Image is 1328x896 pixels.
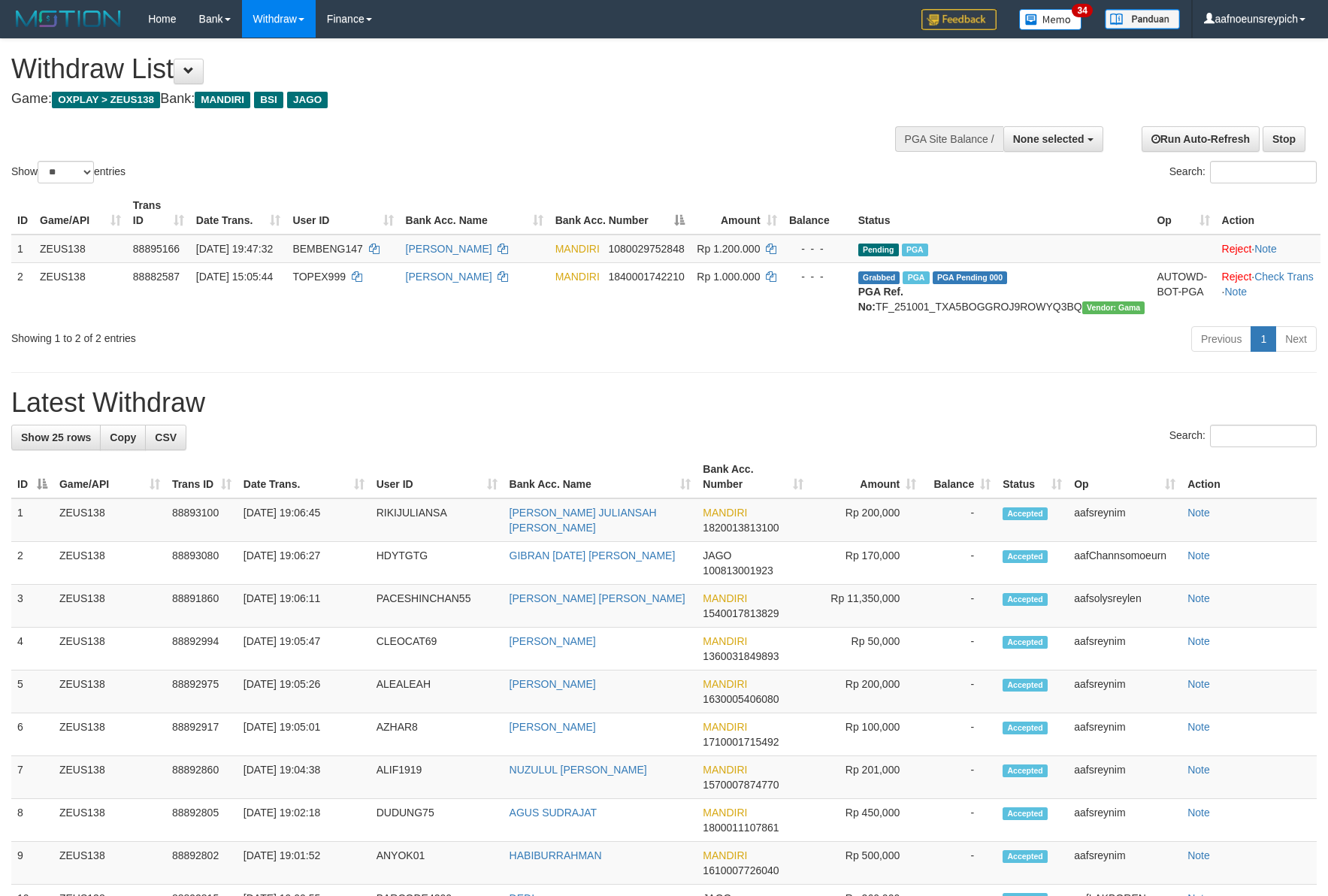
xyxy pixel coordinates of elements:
[1187,764,1210,776] a: Note
[38,161,94,183] select: Showentries
[809,542,922,585] td: Rp 170,000
[922,842,997,885] td: -
[371,842,504,885] td: ANYOK01
[1169,425,1317,447] label: Search:
[127,192,190,235] th: Trans ID: activate to sort column ascending
[34,235,127,263] td: ZEUS138
[703,650,779,662] span: Copy 1360031849893 to clipboard
[1222,271,1252,283] a: Reject
[703,721,747,733] span: MANDIRI
[852,192,1151,235] th: Status
[53,756,166,799] td: ZEUS138
[1003,126,1103,152] button: None selected
[1068,670,1181,713] td: aafsreynim
[292,243,362,255] span: BEMBENG147
[287,92,328,108] span: JAGO
[902,244,928,256] span: Marked by aafsolysreylen
[53,713,166,756] td: ZEUS138
[922,756,997,799] td: -
[1082,301,1145,314] span: Vendor URL: https://trx31.1velocity.biz
[11,670,53,713] td: 5
[11,498,53,542] td: 1
[1003,850,1048,863] span: Accepted
[371,628,504,670] td: CLEOCAT69
[703,592,747,604] span: MANDIRI
[1003,722,1048,734] span: Accepted
[510,849,602,861] a: HABIBURRAHMAN
[1068,542,1181,585] td: aafChannsomoeurn
[11,8,126,30] img: MOTION_logo.png
[703,507,747,519] span: MANDIRI
[1003,679,1048,692] span: Accepted
[809,585,922,628] td: Rp 11,350,000
[933,271,1008,284] span: PGA Pending
[922,456,997,498] th: Balance: activate to sort column ascending
[53,585,166,628] td: ZEUS138
[1142,126,1260,152] a: Run Auto-Refresh
[1263,126,1305,152] a: Stop
[1187,635,1210,647] a: Note
[921,9,997,30] img: Feedback.jpg
[21,431,91,443] span: Show 25 rows
[549,192,691,235] th: Bank Acc. Number: activate to sort column descending
[852,262,1151,320] td: TF_251001_TXA5BOGGROJ9ROWYQ3BQ
[1072,4,1092,17] span: 34
[809,799,922,842] td: Rp 450,000
[11,799,53,842] td: 8
[406,271,492,283] a: [PERSON_NAME]
[11,713,53,756] td: 6
[254,92,283,108] span: BSI
[166,713,237,756] td: 88892917
[110,431,136,443] span: Copy
[133,243,180,255] span: 88895166
[1275,326,1317,352] a: Next
[809,756,922,799] td: Rp 201,000
[510,592,685,604] a: [PERSON_NAME] [PERSON_NAME]
[510,678,596,690] a: [PERSON_NAME]
[1003,593,1048,606] span: Accepted
[703,849,747,861] span: MANDIRI
[11,425,101,450] a: Show 25 rows
[237,670,371,713] td: [DATE] 19:05:26
[1187,549,1210,562] a: Note
[858,244,899,256] span: Pending
[166,456,237,498] th: Trans ID: activate to sort column ascending
[11,325,542,346] div: Showing 1 to 2 of 2 entries
[237,542,371,585] td: [DATE] 19:06:27
[166,799,237,842] td: 88892805
[703,693,779,705] span: Copy 1630005406080 to clipboard
[510,635,596,647] a: [PERSON_NAME]
[789,241,846,256] div: - - -
[237,713,371,756] td: [DATE] 19:05:01
[1210,425,1317,447] input: Search:
[922,498,997,542] td: -
[166,498,237,542] td: 88893100
[190,192,287,235] th: Date Trans.: activate to sort column ascending
[1003,550,1048,563] span: Accepted
[237,799,371,842] td: [DATE] 19:02:18
[510,807,597,819] a: AGUS SUDRAJAT
[608,271,684,283] span: Copy 1840001742210 to clipboard
[371,585,504,628] td: PACESHINCHAN55
[1187,849,1210,861] a: Note
[195,92,250,108] span: MANDIRI
[11,542,53,585] td: 2
[510,721,596,733] a: [PERSON_NAME]
[1068,799,1181,842] td: aafsreynim
[1151,262,1215,320] td: AUTOWD-BOT-PGA
[237,628,371,670] td: [DATE] 19:05:47
[52,92,160,108] span: OXPLAY > ZEUS138
[237,498,371,542] td: [DATE] 19:06:45
[1068,628,1181,670] td: aafsreynim
[371,670,504,713] td: ALEALEAH
[11,842,53,885] td: 9
[1105,9,1180,29] img: panduan.png
[997,456,1068,498] th: Status: activate to sort column ascending
[1187,507,1210,519] a: Note
[1013,133,1084,145] span: None selected
[789,269,846,284] div: - - -
[11,756,53,799] td: 7
[703,549,731,562] span: JAGO
[809,498,922,542] td: Rp 200,000
[504,456,697,498] th: Bank Acc. Name: activate to sort column ascending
